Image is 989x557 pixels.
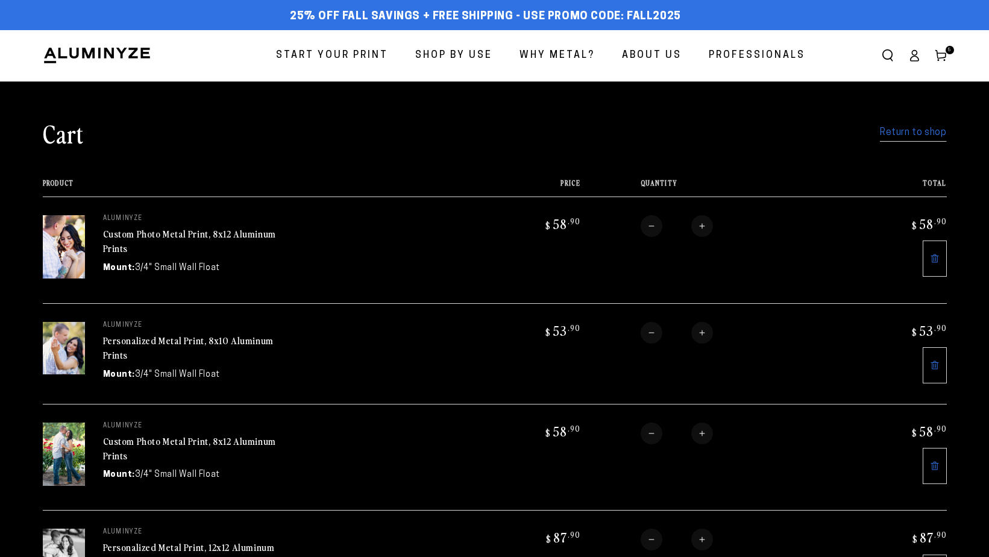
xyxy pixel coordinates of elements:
[267,40,397,72] a: Start Your Print
[934,216,947,226] sup: .90
[912,219,917,231] span: $
[510,40,604,72] a: Why Metal?
[545,326,551,338] span: $
[662,322,691,344] input: Quantity for Personalized Metal Print, 8x10 Aluminum Prints
[662,423,691,444] input: Quantity for Custom Photo Metal Print, 8x12 Aluminum Prints
[709,47,805,65] span: Professionals
[923,241,947,277] a: Remove 8"x12" Rectangle White Glossy Aluminyzed Photo
[135,262,220,274] dd: 3/4" Small Wall Float
[934,423,947,433] sup: .90
[923,347,947,383] a: Remove 8"x10" Rectangle White Glossy Aluminyzed Photo
[662,529,691,550] input: Quantity for Personalized Metal Print, 12x12 Aluminum Prints
[912,326,917,338] span: $
[874,42,901,69] summary: Search our site
[948,46,952,54] span: 5
[290,10,681,24] span: 25% off FALL Savings + Free Shipping - Use Promo Code: FALL2025
[910,322,947,339] bdi: 53
[662,215,691,237] input: Quantity for Custom Photo Metal Print, 8x12 Aluminum Prints
[43,179,474,197] th: Product
[103,333,274,362] a: Personalized Metal Print, 8x10 Aluminum Prints
[103,227,276,256] a: Custom Photo Metal Print, 8x12 Aluminum Prints
[545,219,551,231] span: $
[546,533,551,545] span: $
[103,368,136,381] dt: Mount:
[911,529,947,546] bdi: 87
[544,423,580,439] bdi: 58
[415,47,492,65] span: Shop By Use
[135,468,220,481] dd: 3/4" Small Wall Float
[700,40,814,72] a: Professionals
[568,323,580,333] sup: .90
[880,124,946,142] a: Return to shop
[43,118,84,149] h1: Cart
[544,215,580,232] bdi: 58
[103,215,284,222] p: aluminyze
[580,179,840,197] th: Quantity
[622,47,682,65] span: About Us
[520,47,595,65] span: Why Metal?
[43,423,85,486] img: 8"x12" Rectangle White Glossy Aluminyzed Photo
[43,322,85,375] img: 8"x10" Rectangle White Glossy Aluminyzed Photo
[910,423,947,439] bdi: 58
[43,215,85,278] img: 8"x12" Rectangle White Glossy Aluminyzed Photo
[406,40,501,72] a: Shop By Use
[103,322,284,329] p: aluminyze
[613,40,691,72] a: About Us
[568,216,580,226] sup: .90
[545,427,551,439] span: $
[934,323,947,333] sup: .90
[544,322,580,339] bdi: 53
[840,179,947,197] th: Total
[934,529,947,540] sup: .90
[276,47,388,65] span: Start Your Print
[135,368,220,381] dd: 3/4" Small Wall Float
[103,468,136,481] dt: Mount:
[544,529,580,546] bdi: 87
[568,529,580,540] sup: .90
[912,427,917,439] span: $
[473,179,580,197] th: Price
[103,434,276,463] a: Custom Photo Metal Print, 8x12 Aluminum Prints
[103,423,284,430] p: aluminyze
[568,423,580,433] sup: .90
[103,529,284,536] p: aluminyze
[103,262,136,274] dt: Mount:
[43,46,151,65] img: Aluminyze
[923,448,947,484] a: Remove 8"x12" Rectangle White Glossy Aluminyzed Photo
[910,215,947,232] bdi: 58
[912,533,918,545] span: $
